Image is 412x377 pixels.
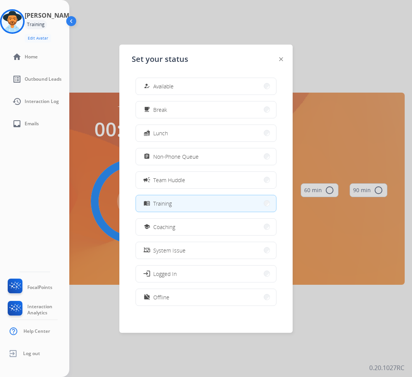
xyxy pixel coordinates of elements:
[153,129,168,137] span: Lunch
[136,289,276,306] button: Offline
[6,301,69,319] a: Interaction Analytics
[27,284,52,291] span: FocalPoints
[143,176,151,184] mat-icon: campaign
[25,121,39,127] span: Emails
[25,76,62,82] span: Outbound Leads
[153,106,167,114] span: Break
[6,279,52,296] a: FocalPoints
[23,328,50,334] span: Help Center
[144,294,150,301] mat-icon: work_off
[153,199,172,208] span: Training
[136,266,276,282] button: Logged In
[12,119,22,128] mat-icon: inbox
[23,350,40,357] span: Log out
[25,11,75,20] h3: [PERSON_NAME]
[153,270,177,278] span: Logged In
[136,101,276,118] button: Break
[136,125,276,141] button: Lunch
[12,52,22,61] mat-icon: home
[144,153,150,160] mat-icon: assignment
[136,219,276,235] button: Coaching
[279,57,283,61] img: close-button
[144,200,150,207] mat-icon: menu_book
[144,224,150,230] mat-icon: school
[25,34,51,43] button: Edit Avatar
[153,293,169,301] span: Offline
[25,54,38,60] span: Home
[12,97,22,106] mat-icon: history
[144,106,150,113] mat-icon: free_breakfast
[2,11,23,32] img: avatar
[153,246,186,254] span: System Issue
[12,75,22,84] mat-icon: list_alt
[369,363,404,372] p: 0.20.1027RC
[153,153,199,161] span: Non-Phone Queue
[25,20,47,29] div: Training
[27,304,69,316] span: Interaction Analytics
[25,98,59,105] span: Interaction Log
[144,247,150,254] mat-icon: phonelink_off
[136,78,276,95] button: Available
[153,223,175,231] span: Coaching
[153,176,185,184] span: Team Huddle
[144,130,150,136] mat-icon: fastfood
[144,83,150,90] mat-icon: how_to_reg
[143,270,151,277] mat-icon: login
[136,242,276,259] button: System Issue
[136,195,276,212] button: Training
[136,148,276,165] button: Non-Phone Queue
[132,54,188,65] span: Set your status
[153,82,174,90] span: Available
[136,172,276,188] button: Team Huddle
